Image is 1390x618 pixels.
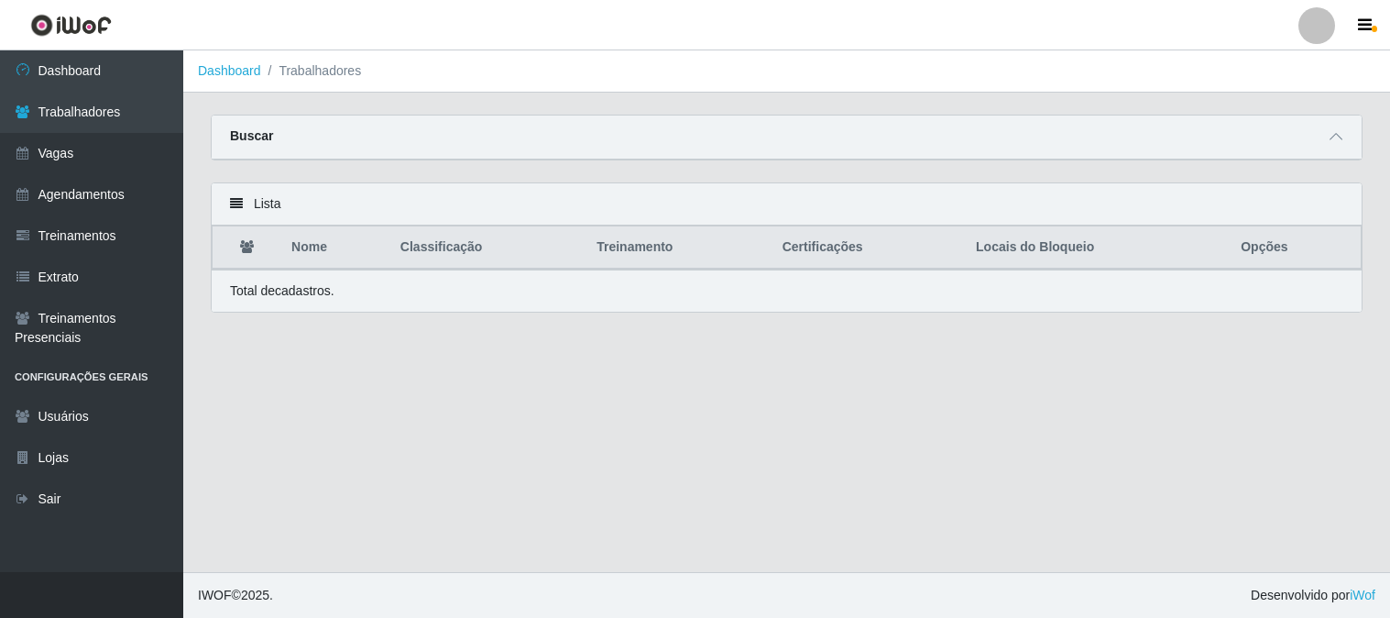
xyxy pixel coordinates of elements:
[198,588,232,602] span: IWOF
[1350,588,1375,602] a: iWof
[183,50,1390,93] nav: breadcrumb
[586,226,772,270] th: Treinamento
[198,586,273,605] span: © 2025 .
[198,63,261,78] a: Dashboard
[1251,586,1375,605] span: Desenvolvido por
[230,281,334,301] p: Total de cadastros.
[261,61,362,81] li: Trabalhadores
[965,226,1230,270] th: Locais do Bloqueio
[772,226,965,270] th: Certificações
[212,183,1362,226] div: Lista
[280,226,389,270] th: Nome
[30,14,112,37] img: CoreUI Logo
[230,128,273,143] strong: Buscar
[1230,226,1361,270] th: Opções
[389,226,586,270] th: Classificação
